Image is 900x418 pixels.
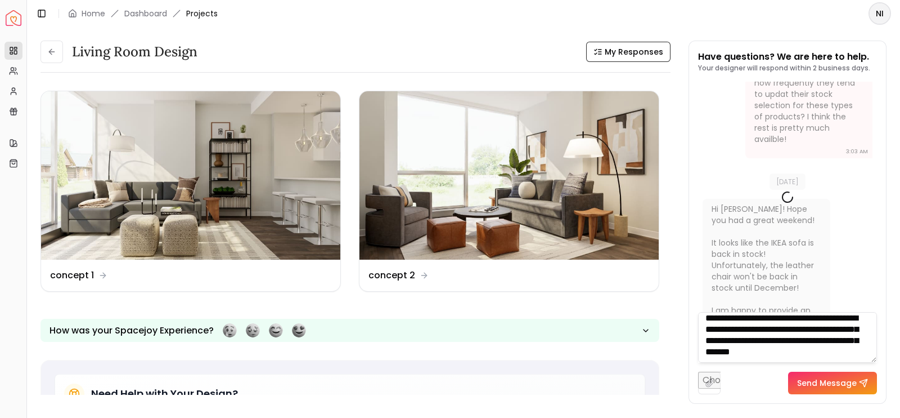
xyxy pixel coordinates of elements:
[368,269,415,282] dd: concept 2
[868,2,891,25] button: NI
[788,372,877,394] button: Send Message
[846,146,868,157] div: 3:03 AM
[40,91,341,292] a: concept 1concept 1
[698,64,870,73] p: Your designer will respond within 2 business days.
[49,324,214,337] p: How was your Spacejoy Experience?
[870,3,890,24] span: NI
[359,91,659,292] a: concept 2concept 2
[41,91,340,260] img: concept 1
[712,203,819,361] div: Hi [PERSON_NAME]! Hope you had a great weekend! It looks like the IKEA sofa is back in stock! Unf...
[605,46,663,57] span: My Responses
[124,8,167,19] a: Dashboard
[6,10,21,26] img: Spacejoy Logo
[186,8,218,19] span: Projects
[754,43,862,145] div: Ikea and Wayfair are out of stock for the couch and the chair , do you nkow how frequently they t...
[359,91,659,260] img: concept 2
[50,269,94,282] dd: concept 1
[6,10,21,26] a: Spacejoy
[68,8,218,19] nav: breadcrumb
[769,174,805,190] span: [DATE]
[586,42,670,62] button: My Responses
[82,8,105,19] a: Home
[72,43,197,61] h3: Living Room design
[40,319,659,342] button: How was your Spacejoy Experience?Feeling terribleFeeling badFeeling goodFeeling awesome
[91,386,238,402] h5: Need Help with Your Design?
[698,50,870,64] p: Have questions? We are here to help.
